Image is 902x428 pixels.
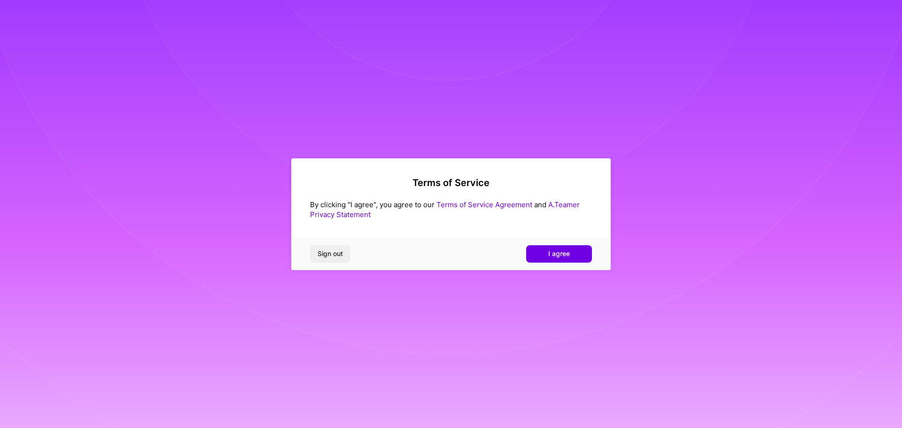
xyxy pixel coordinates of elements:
h2: Terms of Service [310,177,592,188]
span: I agree [548,249,570,258]
div: By clicking "I agree", you agree to our and [310,200,592,219]
button: Sign out [310,245,350,262]
span: Sign out [318,249,343,258]
button: I agree [526,245,592,262]
a: Terms of Service Agreement [436,200,532,209]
